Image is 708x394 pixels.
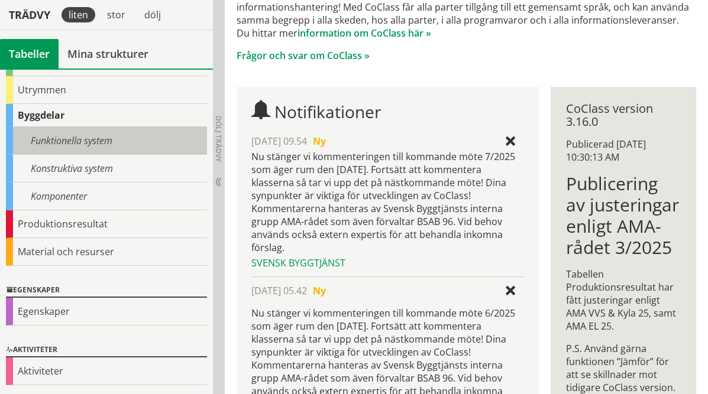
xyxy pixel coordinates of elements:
div: Svensk Byggtjänst [251,256,525,269]
p: Tabellen Produktionsresultat har fått justeringar enligt AMA VVS & Kyla 25, samt AMA EL 25. [566,268,681,333]
div: Funktionella system [6,127,207,155]
span: Ny [313,135,326,148]
div: Byggdelar [6,104,207,127]
a: Frågor och svar om CoClass » [237,49,370,62]
div: liten [62,7,95,22]
div: Publicerad [DATE] 10:30:13 AM [566,138,681,164]
div: dölj [137,7,168,22]
div: Aktiviteter [6,357,207,385]
div: Nu stänger vi kommenteringen till kommande möte 7/2025 som äger rum den [DATE]. Fortsätt att komm... [251,150,525,254]
div: Komponenter [6,183,207,210]
div: Material och resurser [6,238,207,266]
div: Egenskaper [6,284,207,298]
span: Dölj trädvy [214,116,224,162]
div: Egenskaper [6,298,207,325]
p: P.S. Använd gärna funktionen ”Jämför” för att se skillnader mot tidigare CoClass version. [566,342,681,394]
a: Mina strukturer [59,39,157,69]
div: Trädvy [2,8,57,21]
div: CoClass version 3.16.0 [566,102,681,128]
a: information om CoClass här » [298,27,431,40]
div: Aktiviteter [6,343,207,357]
div: stor [100,7,132,22]
div: Utrymmen [6,76,207,104]
span: Ny [313,284,326,297]
span: Notifikationer [274,100,381,123]
div: Konstruktiva system [6,155,207,183]
span: [DATE] 09.54 [251,135,307,148]
span: [DATE] 05.42 [251,284,307,297]
h1: Publicering av justeringar enligt AMA-rådet 3/2025 [566,173,681,258]
div: Produktionsresultat [6,210,207,238]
